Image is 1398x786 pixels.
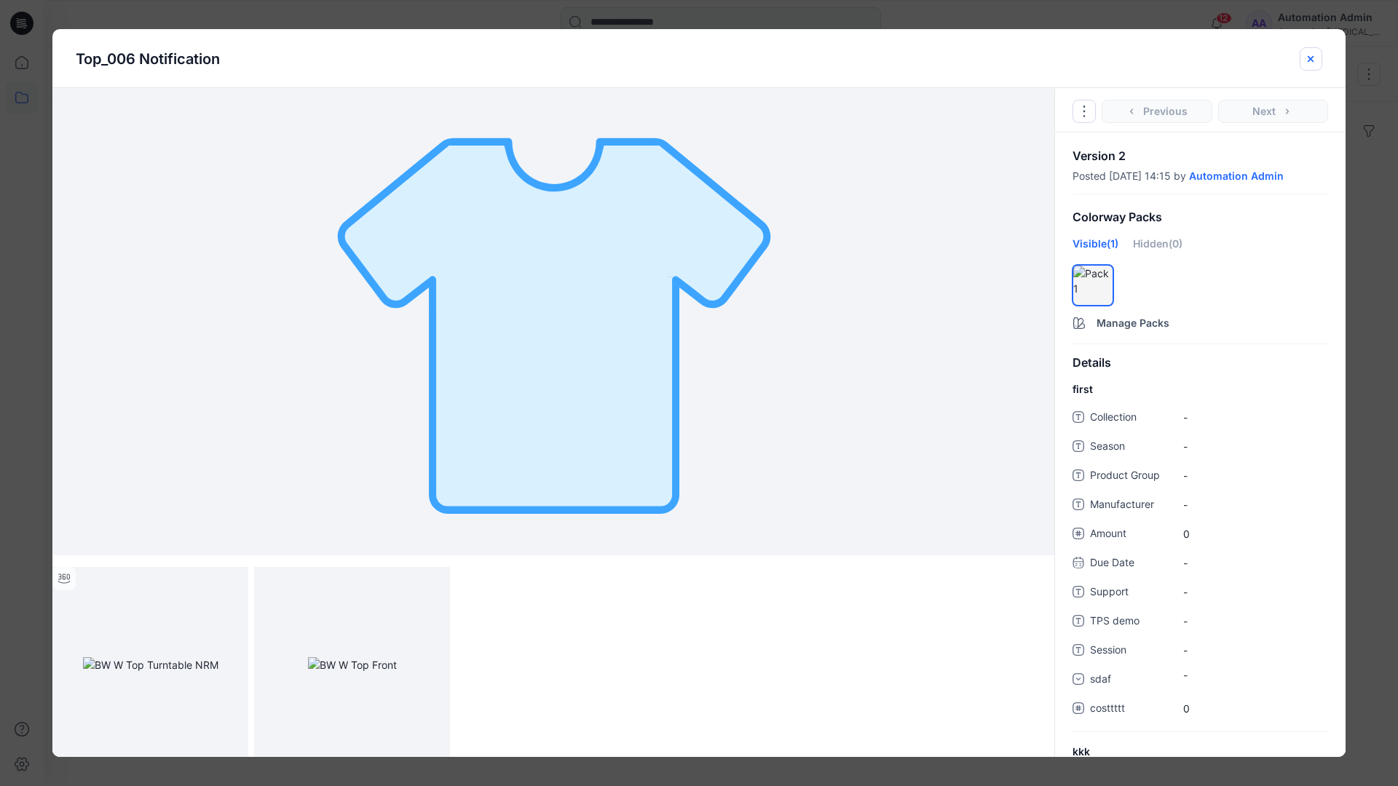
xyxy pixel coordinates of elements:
[1183,497,1328,512] span: -
[76,48,220,70] p: Top_006 notification
[1073,265,1113,306] div: Pack 1
[1090,554,1177,574] span: Due Date
[1073,744,1090,759] span: kkk
[1183,643,1328,658] span: -
[1183,526,1328,541] span: 0
[1189,170,1284,182] a: Automation Admin
[1133,236,1182,262] div: Hidden (0)
[1183,701,1328,716] span: 0
[1090,467,1177,487] span: Product Group
[1183,614,1328,629] span: -
[1090,612,1177,632] span: TPS demo
[1090,670,1177,691] span: sdaf
[1073,236,1118,262] div: Visible (1)
[1073,150,1328,162] p: Version 2
[1090,496,1177,516] span: Manufacturer
[1055,344,1346,381] div: Details
[1300,47,1322,71] button: close-btn
[1090,641,1177,662] span: Session
[308,657,397,672] img: BW W Top Front
[1183,468,1328,483] span: -
[1090,437,1177,458] span: Season
[1183,410,1328,425] span: -
[1090,699,1177,720] span: costtttt
[1183,584,1328,600] span: -
[1183,555,1328,571] span: -
[1183,439,1328,454] span: -
[320,88,788,555] img: Pack thumb
[1090,408,1177,429] span: Collection
[1055,309,1346,332] button: Manage Packs
[1090,583,1177,603] span: Support
[1183,667,1328,683] div: -
[1073,170,1328,182] div: Posted [DATE] 14:15 by
[1090,525,1177,545] span: Amount
[1073,381,1093,397] span: first
[1055,199,1346,236] div: Colorway Packs
[83,657,218,672] img: BW W Top Turntable NRM
[1073,100,1096,123] button: Options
